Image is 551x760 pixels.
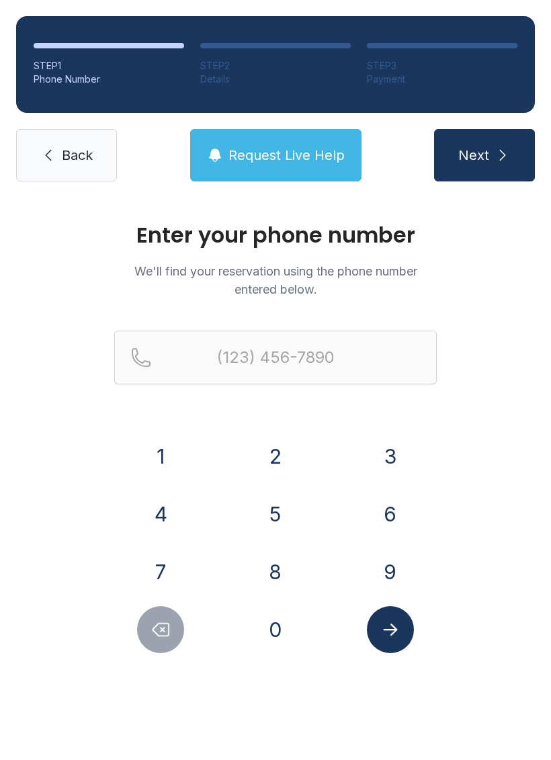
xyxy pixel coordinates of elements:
[367,59,517,73] div: STEP 3
[137,606,184,653] button: Delete number
[114,331,437,384] input: Reservation phone number
[252,548,299,595] button: 8
[34,59,184,73] div: STEP 1
[367,491,414,538] button: 6
[137,491,184,538] button: 4
[200,59,351,73] div: STEP 2
[34,73,184,86] div: Phone Number
[458,146,489,165] span: Next
[62,146,93,165] span: Back
[252,491,299,538] button: 5
[228,146,345,165] span: Request Live Help
[367,73,517,86] div: Payment
[252,606,299,653] button: 0
[137,433,184,480] button: 1
[114,262,437,298] p: We'll find your reservation using the phone number entered below.
[137,548,184,595] button: 7
[252,433,299,480] button: 2
[367,433,414,480] button: 3
[200,73,351,86] div: Details
[114,224,437,246] h1: Enter your phone number
[367,548,414,595] button: 9
[367,606,414,653] button: Submit lookup form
